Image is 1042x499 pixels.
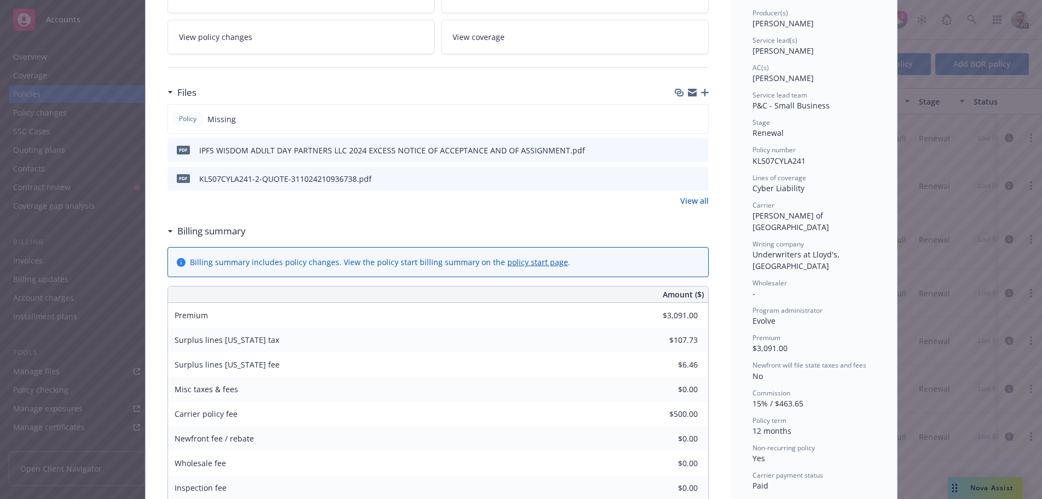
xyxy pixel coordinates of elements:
[177,85,196,100] h3: Files
[199,173,372,185] div: KL507CYLA241-2-QUOTE-311024210936738.pdf
[752,416,786,425] span: Policy term
[752,453,765,463] span: Yes
[633,431,704,447] input: 0.00
[453,31,505,43] span: View coverage
[677,145,686,156] button: download file
[752,118,770,127] span: Stage
[752,360,866,370] span: Newfront will file state taxes and fees
[752,371,763,381] span: No
[752,128,784,138] span: Renewal
[441,20,709,54] a: View coverage
[752,73,814,83] span: [PERSON_NAME]
[752,471,823,480] span: Carrier payment status
[694,173,704,185] button: preview file
[752,156,806,166] span: KL507CYLA241
[175,335,279,345] span: Surplus lines [US_STATE] tax
[677,173,686,185] button: download file
[752,8,788,18] span: Producer(s)
[752,278,787,288] span: Wholesaler
[167,85,196,100] div: Files
[752,426,791,436] span: 12 months
[752,398,803,409] span: 15% / $463.65
[752,90,807,100] span: Service lead team
[177,174,190,182] span: pdf
[633,381,704,398] input: 0.00
[752,333,780,342] span: Premium
[633,307,704,324] input: 0.00
[752,200,774,210] span: Carrier
[752,306,823,315] span: Program administrator
[752,63,769,72] span: AC(s)
[175,409,238,419] span: Carrier policy fee
[175,433,254,444] span: Newfront fee / rebate
[633,332,704,348] input: 0.00
[207,113,236,125] span: Missing
[752,36,797,45] span: Service lead(s)
[752,239,804,249] span: Writing company
[175,359,280,370] span: Surplus lines [US_STATE] fee
[177,114,199,124] span: Policy
[752,100,830,111] span: P&C - Small Business
[752,45,814,56] span: [PERSON_NAME]
[752,210,829,232] span: [PERSON_NAME] of [GEOGRAPHIC_DATA]
[752,480,768,491] span: Paid
[167,224,246,238] div: Billing summary
[179,31,252,43] span: View policy changes
[175,483,227,493] span: Inspection fee
[177,224,246,238] h3: Billing summary
[167,20,435,54] a: View policy changes
[752,182,875,194] div: Cyber Liability
[190,256,570,268] div: Billing summary includes policy changes. View the policy start billing summary on the .
[175,384,238,394] span: Misc taxes & fees
[175,458,226,468] span: Wholesale fee
[175,310,208,320] span: Premium
[633,480,704,496] input: 0.00
[663,289,704,300] span: Amount ($)
[752,316,775,326] span: Evolve
[752,249,842,271] span: Underwriters at Lloyd's, [GEOGRAPHIC_DATA]
[633,357,704,373] input: 0.00
[752,173,806,182] span: Lines of coverage
[633,455,704,472] input: 0.00
[507,257,568,267] a: policy start page
[752,388,790,398] span: Commission
[199,145,585,156] div: IPFS WISDOM ADULT DAY PARTNERS LLC 2024 EXCESS NOTICE OF ACCEPTANCE AND OF ASSIGNMENT.pdf
[633,406,704,422] input: 0.00
[680,195,709,207] a: View all
[752,145,796,154] span: Policy number
[752,443,815,452] span: Non-recurring policy
[752,288,755,299] span: -
[694,145,704,156] button: preview file
[177,146,190,154] span: pdf
[752,18,814,28] span: [PERSON_NAME]
[752,343,788,353] span: $3,091.00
